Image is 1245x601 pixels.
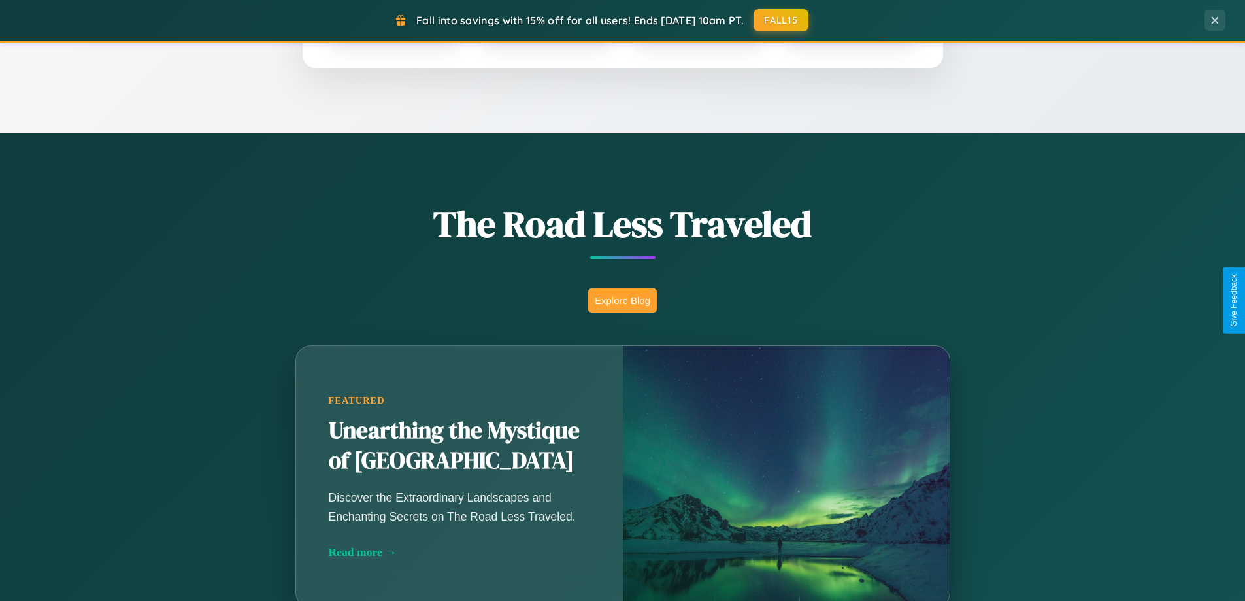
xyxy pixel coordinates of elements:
div: Read more → [329,545,590,559]
button: FALL15 [754,9,808,31]
h2: Unearthing the Mystique of [GEOGRAPHIC_DATA] [329,416,590,476]
div: Give Feedback [1229,274,1238,327]
button: Explore Blog [588,288,657,313]
p: Discover the Extraordinary Landscapes and Enchanting Secrets on The Road Less Traveled. [329,489,590,525]
span: Fall into savings with 15% off for all users! Ends [DATE] 10am PT. [416,14,744,27]
div: Featured [329,395,590,406]
h1: The Road Less Traveled [231,199,1015,249]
